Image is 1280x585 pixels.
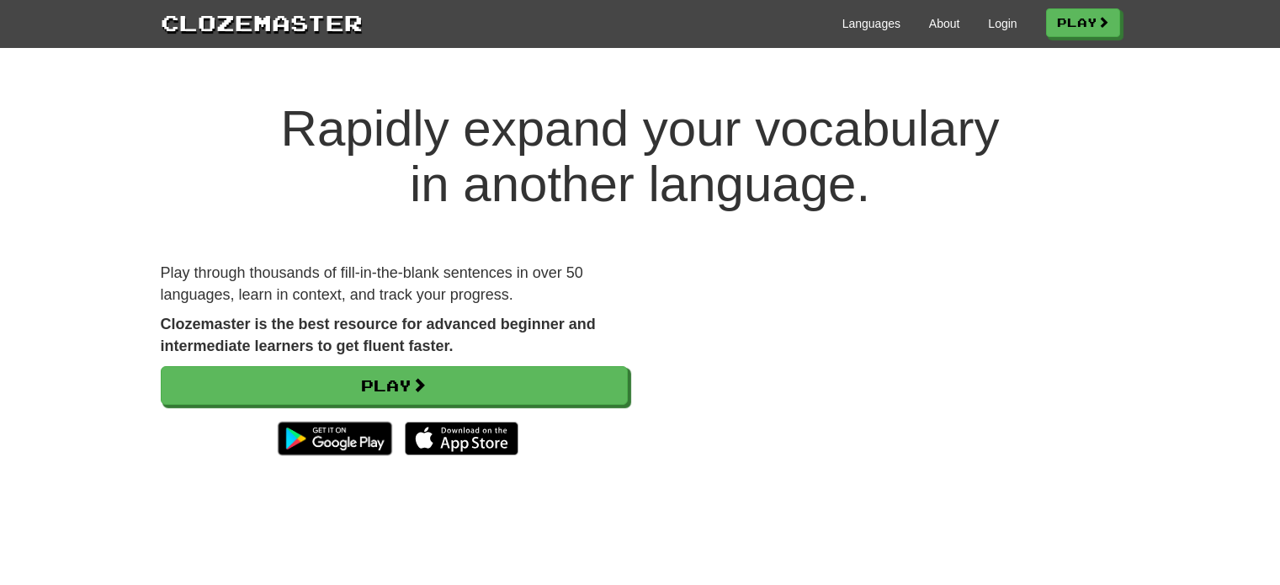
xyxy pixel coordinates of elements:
[988,15,1017,32] a: Login
[161,366,628,405] a: Play
[269,413,400,464] img: Get it on Google Play
[161,316,596,354] strong: Clozemaster is the best resource for advanced beginner and intermediate learners to get fluent fa...
[1046,8,1120,37] a: Play
[161,263,628,306] p: Play through thousands of fill-in-the-blank sentences in over 50 languages, learn in context, and...
[405,422,518,455] img: Download_on_the_App_Store_Badge_US-UK_135x40-25178aeef6eb6b83b96f5f2d004eda3bffbb37122de64afbaef7...
[929,15,960,32] a: About
[842,15,900,32] a: Languages
[161,7,363,38] a: Clozemaster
